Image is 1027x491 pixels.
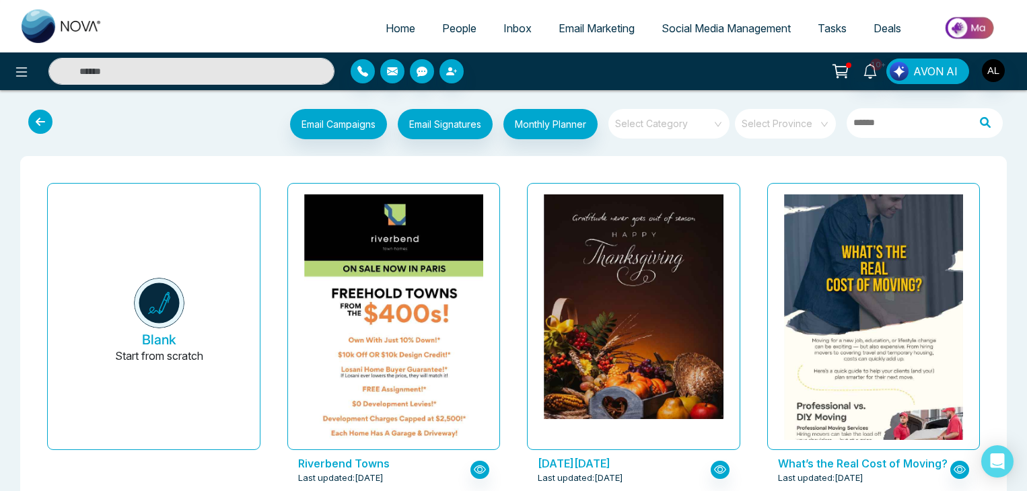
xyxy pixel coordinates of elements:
[134,278,184,328] img: novacrm
[538,455,710,471] p: Thanksgiving Day
[559,22,635,35] span: Email Marketing
[503,109,598,139] button: Monthly Planner
[545,15,648,41] a: Email Marketing
[818,22,847,35] span: Tasks
[372,15,429,41] a: Home
[69,194,249,449] button: BlankStart from scratch
[804,15,860,41] a: Tasks
[981,445,1014,478] div: Open Intercom Messenger
[778,471,863,485] span: Last updated: [DATE]
[538,471,623,485] span: Last updated: [DATE]
[503,22,532,35] span: Inbox
[913,63,958,79] span: AVON AI
[142,332,176,348] h5: Blank
[298,471,384,485] span: Last updated: [DATE]
[115,348,203,380] p: Start from scratch
[778,455,950,471] p: What’s the Real Cost of Moving?
[648,15,804,41] a: Social Media Management
[890,62,909,81] img: Lead Flow
[490,15,545,41] a: Inbox
[874,22,901,35] span: Deals
[386,22,415,35] span: Home
[493,109,598,143] a: Monthly Planner
[290,109,387,139] button: Email Campaigns
[298,455,470,471] p: Riverbend Towns
[662,22,791,35] span: Social Media Management
[870,59,882,71] span: 10+
[886,59,969,84] button: AVON AI
[429,15,490,41] a: People
[921,13,1019,43] img: Market-place.gif
[442,22,476,35] span: People
[854,59,886,82] a: 10+
[387,109,493,143] a: Email Signatures
[22,9,102,43] img: Nova CRM Logo
[279,116,387,130] a: Email Campaigns
[982,59,1005,82] img: User Avatar
[454,194,813,418] img: novacrm
[860,15,915,41] a: Deals
[398,109,493,139] button: Email Signatures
